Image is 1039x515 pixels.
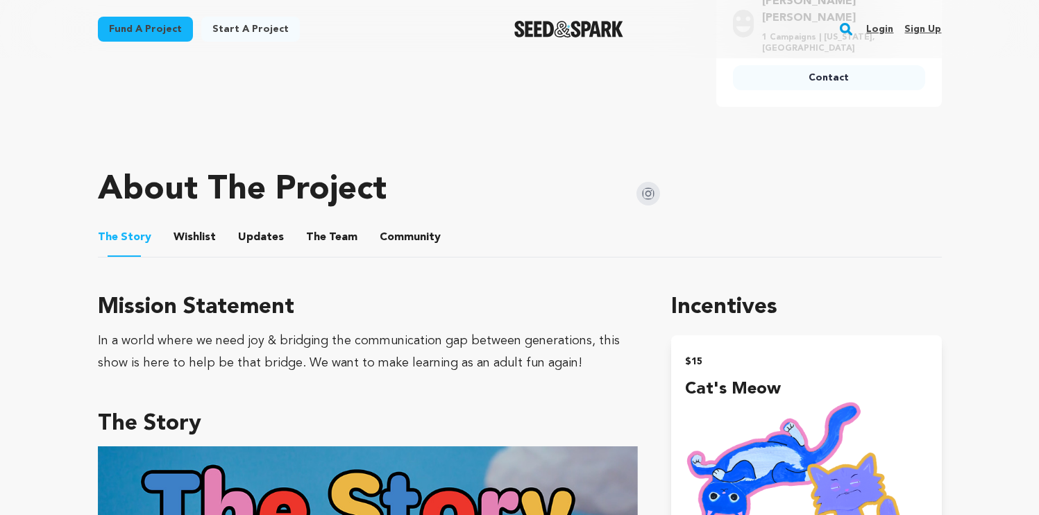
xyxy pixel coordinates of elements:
h3: The Story [98,407,639,441]
img: Seed&Spark Instagram Icon [636,182,660,205]
span: Story [98,229,151,246]
a: Sign up [904,18,941,40]
a: Seed&Spark Homepage [514,21,623,37]
span: Updates [238,229,284,246]
a: Start a project [201,17,300,42]
span: The [98,229,118,246]
img: Seed&Spark Logo Dark Mode [514,21,623,37]
span: Wishlist [174,229,216,246]
span: Community [380,229,441,246]
span: The [306,229,326,246]
div: In a world where we need joy & bridging the communication gap between generations, this show is h... [98,330,639,374]
span: Team [306,229,357,246]
h3: Mission Statement [98,291,639,324]
a: Contact [733,65,925,90]
a: Fund a project [98,17,193,42]
h1: Incentives [671,291,941,324]
h2: $15 [685,352,927,371]
h4: Cat's Meow [685,377,927,402]
h1: About The Project [98,174,387,207]
a: Login [866,18,893,40]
